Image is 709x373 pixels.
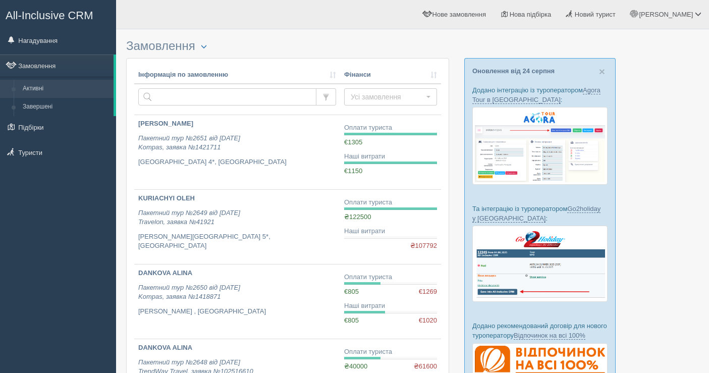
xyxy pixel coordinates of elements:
span: Нова підбірка [510,11,552,18]
a: Оновлення від 24 серпня [472,67,555,75]
div: Наші витрати [344,301,437,311]
button: Усі замовлення [344,88,437,105]
p: Додано рекомендований договір для нового туроператору [472,321,608,340]
span: €1150 [344,167,362,175]
div: Оплати туриста [344,123,437,133]
span: ₴122500 [344,213,371,221]
div: Оплати туриста [344,347,437,357]
span: Новий турист [575,11,616,18]
input: Пошук за номером замовлення, ПІБ або паспортом туриста [138,88,316,105]
a: Agora Tour в [GEOGRAPHIC_DATA] [472,86,601,104]
span: Нове замовлення [432,11,486,18]
a: All-Inclusive CRM [1,1,116,28]
a: Активні [18,80,114,98]
a: DANKOVA ALINA Пакетний тур №2650 від [DATE]Kompas, заявка №1418871 [PERSON_NAME] , [GEOGRAPHIC_DATA] [134,264,340,339]
span: €805 [344,316,359,324]
span: × [599,66,605,77]
a: [PERSON_NAME] Пакетний тур №2651 від [DATE]Kompas, заявка №1421711 [GEOGRAPHIC_DATA] 4*, [GEOGRAP... [134,115,340,189]
span: €1020 [419,316,437,326]
i: Пакетний тур №2651 від [DATE] Kompas, заявка №1421711 [138,134,240,151]
span: ₴107792 [410,241,437,251]
span: €805 [344,288,359,295]
b: DANKOVA ALINA [138,269,192,277]
a: Go2holiday у [GEOGRAPHIC_DATA] [472,205,601,223]
span: ₴61600 [414,362,437,371]
span: €1269 [419,287,437,297]
i: Пакетний тур №2650 від [DATE] Kompas, заявка №1418871 [138,284,240,301]
b: DANKOVA ALINA [138,344,192,351]
span: All-Inclusive CRM [6,9,93,22]
p: [PERSON_NAME][GEOGRAPHIC_DATA] 5*, [GEOGRAPHIC_DATA] [138,232,336,251]
img: agora-tour-%D0%B7%D0%B0%D1%8F%D0%B2%D0%BA%D0%B8-%D1%81%D1%80%D0%BC-%D0%B4%D0%BB%D1%8F-%D1%82%D1%8... [472,107,608,184]
a: Завершені [18,98,114,116]
a: Відпочинок на всі 100% [514,332,585,340]
div: Оплати туриста [344,273,437,282]
a: KURIACHYI OLEH Пакетний тур №2649 від [DATE]Travelon, заявка №41921 [PERSON_NAME][GEOGRAPHIC_DATA... [134,190,340,264]
div: Оплати туриста [344,198,437,207]
span: ₴40000 [344,362,367,370]
span: Усі замовлення [351,92,424,102]
div: Наші витрати [344,152,437,162]
p: Додано інтеграцію із туроператором : [472,85,608,104]
a: Фінанси [344,70,437,80]
div: Наші витрати [344,227,437,236]
span: [PERSON_NAME] [639,11,693,18]
img: go2holiday-bookings-crm-for-travel-agency.png [472,226,608,302]
p: Та інтеграцію із туроператором : [472,204,608,223]
i: Пакетний тур №2649 від [DATE] Travelon, заявка №41921 [138,209,240,226]
button: Close [599,66,605,77]
b: KURIACHYI OLEH [138,194,195,202]
p: [PERSON_NAME] , [GEOGRAPHIC_DATA] [138,307,336,316]
h3: Замовлення [126,39,449,53]
a: Інформація по замовленню [138,70,336,80]
b: [PERSON_NAME] [138,120,193,127]
p: [GEOGRAPHIC_DATA] 4*, [GEOGRAPHIC_DATA] [138,157,336,167]
span: €1305 [344,138,362,146]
